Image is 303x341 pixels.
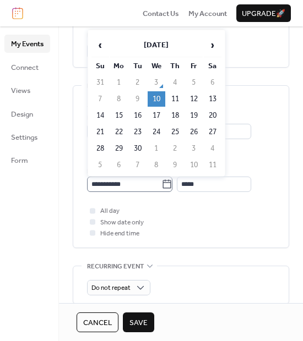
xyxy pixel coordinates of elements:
td: 2 [166,141,184,156]
span: Design [11,109,33,120]
td: 1 [110,75,128,90]
a: Settings [4,128,50,146]
a: Contact Us [143,8,179,19]
td: 5 [185,75,203,90]
span: Settings [11,132,37,143]
td: 23 [129,124,147,140]
span: Form [11,155,28,166]
td: 3 [185,141,203,156]
td: 22 [110,124,128,140]
td: 8 [148,157,165,173]
th: Sa [204,58,221,74]
span: Connect [11,62,39,73]
span: Save [129,317,148,328]
td: 30 [129,141,147,156]
a: Design [4,105,50,123]
button: Upgrade🚀 [236,4,291,22]
span: Upgrade 🚀 [242,8,285,19]
th: Su [91,58,109,74]
td: 5 [91,157,109,173]
td: 4 [204,141,221,156]
span: Recurring event [87,261,144,272]
td: 20 [204,108,221,123]
td: 26 [185,124,203,140]
span: Show date only [100,217,144,228]
td: 27 [204,124,221,140]
td: 21 [91,124,109,140]
span: My Events [11,38,44,50]
td: 9 [129,91,147,107]
td: 9 [166,157,184,173]
td: 8 [110,91,128,107]
span: Cancel [83,317,112,328]
span: All day [100,206,120,217]
td: 6 [110,157,128,173]
span: ‹ [92,34,109,56]
th: [DATE] [110,34,203,57]
td: 29 [110,141,128,156]
span: Hide end time [100,228,139,239]
td: 6 [204,75,221,90]
td: 3 [148,75,165,90]
button: Save [123,312,154,332]
td: 24 [148,124,165,140]
th: We [148,58,165,74]
td: 4 [166,75,184,90]
td: 13 [204,91,221,107]
td: 11 [166,91,184,107]
th: Th [166,58,184,74]
td: 16 [129,108,147,123]
td: 1 [148,141,165,156]
th: Fr [185,58,203,74]
th: Tu [129,58,147,74]
td: 7 [129,157,147,173]
a: Views [4,81,50,99]
a: Form [4,151,50,169]
td: 14 [91,108,109,123]
td: 19 [185,108,203,123]
a: Connect [4,58,50,76]
td: 10 [148,91,165,107]
td: 28 [91,141,109,156]
button: Cancel [77,312,118,332]
td: 31 [91,75,109,90]
span: Views [11,85,30,96]
td: 25 [166,124,184,140]
td: 7 [91,91,109,107]
td: 18 [166,108,184,123]
img: logo [12,7,23,19]
td: 15 [110,108,128,123]
span: › [204,34,221,56]
span: Do not repeat [91,282,131,294]
td: 11 [204,157,221,173]
td: 12 [185,91,203,107]
td: 17 [148,108,165,123]
a: My Account [188,8,227,19]
td: 2 [129,75,147,90]
td: 10 [185,157,203,173]
th: Mo [110,58,128,74]
a: My Events [4,35,50,52]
